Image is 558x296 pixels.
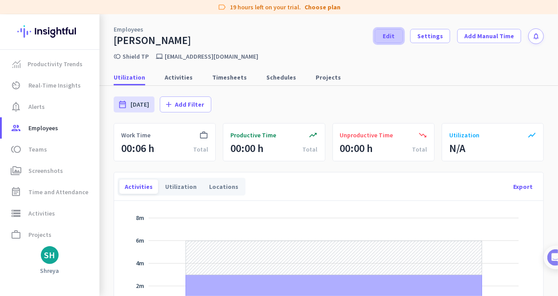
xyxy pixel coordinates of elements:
[114,25,143,34] a: Employees
[114,73,145,82] span: Utilization
[418,131,427,140] i: trending_down
[449,141,465,156] div: N/A
[11,144,21,155] i: toll
[2,245,99,267] a: data_usageReportsexpand_more
[114,53,121,60] i: toll
[2,203,99,224] a: storageActivities
[230,141,264,156] div: 00:00 h
[28,101,45,112] span: Alerts
[136,214,144,222] g: NaNh NaNm
[230,131,276,140] span: Productive Time
[2,96,99,117] a: notification_importantAlerts
[375,29,403,43] button: Edit
[2,117,99,139] a: groupEmployees
[11,165,21,176] i: perm_media
[136,236,144,244] g: NaNh NaNm
[118,100,127,109] i: date_range
[457,29,521,43] button: Add Manual Time
[11,229,21,240] i: work_outline
[136,282,144,290] g: NaNh NaNm
[136,282,144,290] tspan: 2m
[11,208,21,219] i: storage
[28,229,51,240] span: Projects
[121,131,150,140] span: Work Time
[410,29,450,43] button: Settings
[449,131,479,140] span: Utilization
[303,145,318,154] div: Total
[160,96,211,112] button: addAdd Filter
[2,139,99,160] a: tollTeams
[28,187,88,197] span: Time and Attendance
[12,60,20,68] img: menu-item
[212,73,247,82] span: Timesheets
[11,101,21,112] i: notification_important
[218,3,226,12] i: label
[165,73,193,82] span: Activities
[532,32,540,40] i: notifications
[28,165,63,176] span: Screenshots
[136,214,144,222] tspan: 8m
[28,208,55,219] span: Activities
[506,176,540,197] div: Export
[28,80,81,91] span: Real-Time Insights
[136,259,144,267] g: NaNh NaNm
[175,100,204,109] span: Add Filter
[2,224,99,245] a: work_outlineProjects
[165,52,258,60] p: [EMAIL_ADDRESS][DOMAIN_NAME]
[309,131,318,140] i: trending_up
[2,160,99,181] a: perm_mediaScreenshots
[123,52,149,60] a: Shield TP
[340,141,373,156] div: 00:00 h
[199,131,208,140] i: work_outline
[136,259,144,267] tspan: 4m
[131,100,149,109] span: [DATE]
[316,73,341,82] span: Projects
[305,3,340,12] a: Choose plan
[136,236,144,244] tspan: 6m
[266,73,296,82] span: Schedules
[28,144,47,155] span: Teams
[156,53,163,60] i: laptop_mac
[2,53,99,75] a: menu-itemProductivity Trends
[528,28,544,44] button: notifications
[114,34,191,47] div: [PERSON_NAME]
[340,131,393,140] span: Unproductive Time
[2,181,99,203] a: event_noteTime and Attendance
[193,145,208,154] div: Total
[417,32,443,40] span: Settings
[119,180,158,194] div: Activities
[383,32,395,40] span: Edit
[160,180,202,194] div: Utilization
[11,80,21,91] i: av_timer
[11,187,21,197] i: event_note
[204,180,244,194] div: Locations
[11,123,21,133] i: group
[28,123,58,133] span: Employees
[412,145,427,154] div: Total
[164,100,173,109] i: add
[464,32,514,40] span: Add Manual Time
[2,75,99,96] a: av_timerReal-Time Insights
[186,241,482,275] g: Series
[44,251,55,260] div: SH
[121,141,154,156] div: 00:06 h
[527,131,536,140] i: show_chart
[28,59,83,69] span: Productivity Trends
[17,14,82,49] img: Insightful logo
